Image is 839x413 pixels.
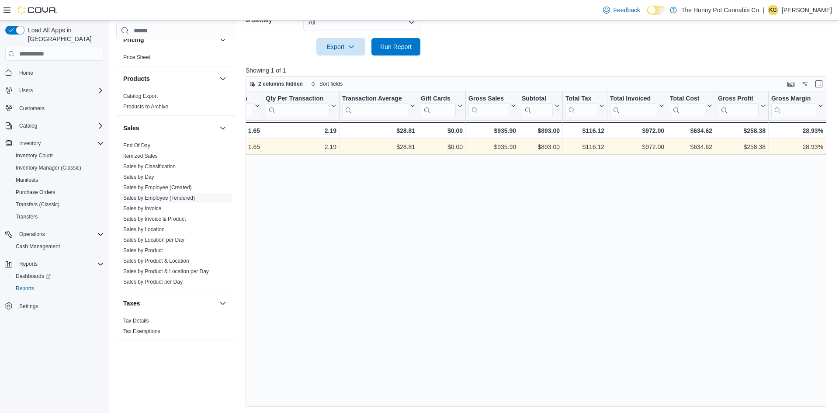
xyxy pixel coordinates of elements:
[16,164,81,171] span: Inventory Manager (Classic)
[12,175,104,185] span: Manifests
[123,142,150,149] span: End Of Day
[771,95,816,117] div: Gross Margin
[16,229,104,239] span: Operations
[123,226,165,233] a: Sales by Location
[9,174,107,186] button: Manifests
[771,95,823,117] button: Gross Margin
[342,125,415,136] div: $28.81
[19,105,45,112] span: Customers
[769,5,777,15] span: KG
[670,95,712,117] button: Total Cost
[371,38,420,56] button: Run Report
[565,95,597,103] div: Total Tax
[12,150,104,161] span: Inventory Count
[421,95,463,117] button: Gift Cards
[123,103,168,110] span: Products to Archive
[614,6,640,14] span: Feedback
[307,79,346,89] button: Sort fields
[342,95,415,117] button: Transaction Average
[610,125,664,136] div: $972.00
[123,216,186,222] a: Sales by Invoice & Product
[218,35,228,45] button: Pricing
[123,93,158,100] span: Catalog Export
[303,14,420,31] button: All
[116,91,235,115] div: Products
[266,95,329,117] div: Qty Per Transaction
[12,241,104,252] span: Cash Management
[123,174,154,180] a: Sales by Day
[12,187,104,198] span: Purchase Orders
[123,124,216,132] button: Sales
[2,228,107,240] button: Operations
[565,95,604,117] button: Total Tax
[681,5,759,15] p: The Hunny Pot Cannabis Co
[12,163,85,173] a: Inventory Manager (Classic)
[123,54,150,60] a: Price Sheet
[16,213,38,220] span: Transfers
[218,73,228,84] button: Products
[814,79,824,89] button: Enter fullscreen
[123,153,158,160] span: Itemized Sales
[522,95,560,117] button: Subtotal
[16,103,104,114] span: Customers
[16,229,49,239] button: Operations
[116,316,235,340] div: Taxes
[123,184,192,191] a: Sales by Employee (Created)
[16,152,53,159] span: Inventory Count
[342,95,408,103] div: Transaction Average
[12,163,104,173] span: Inventory Manager (Classic)
[123,328,160,334] a: Tax Exemptions
[522,125,560,136] div: $893.00
[218,123,228,133] button: Sales
[12,241,63,252] a: Cash Management
[2,66,107,79] button: Home
[123,74,150,83] h3: Products
[246,66,832,75] p: Showing 1 of 1
[123,205,161,212] a: Sales by Invoice
[468,95,516,117] button: Gross Sales
[123,163,176,170] span: Sales by Classification
[468,125,516,136] div: $935.90
[342,142,415,152] div: $28.81
[610,95,657,103] div: Total Invoiced
[16,177,38,184] span: Manifests
[771,142,823,152] div: 28.93%
[16,67,104,78] span: Home
[246,17,272,24] label: Is Delivery
[600,1,644,19] a: Feedback
[16,285,34,292] span: Reports
[316,38,365,56] button: Export
[9,211,107,223] button: Transfers
[12,175,42,185] a: Manifests
[12,199,63,210] a: Transfers (Classic)
[16,103,48,114] a: Customers
[771,125,823,136] div: 28.93%
[123,247,163,253] a: Sales by Product
[123,153,158,159] a: Itemized Sales
[246,79,306,89] button: 2 columns hidden
[421,95,456,117] div: Gift Card Sales
[116,140,235,291] div: Sales
[565,125,604,136] div: $116.12
[2,300,107,312] button: Settings
[123,258,189,264] a: Sales by Product & Location
[565,95,597,117] div: Total Tax
[16,85,36,96] button: Users
[670,95,705,117] div: Total Cost
[123,54,150,61] span: Price Sheet
[16,259,104,269] span: Reports
[123,124,139,132] h3: Sales
[610,95,664,117] button: Total Invoiced
[670,95,705,103] div: Total Cost
[19,87,33,94] span: Users
[16,259,41,269] button: Reports
[16,243,60,250] span: Cash Management
[16,273,51,280] span: Dashboards
[266,142,336,152] div: 2.19
[123,237,184,243] a: Sales by Location per Day
[421,125,463,136] div: $0.00
[123,299,216,308] button: Taxes
[123,318,149,324] a: Tax Details
[12,150,56,161] a: Inventory Count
